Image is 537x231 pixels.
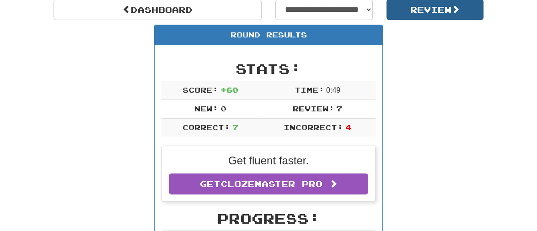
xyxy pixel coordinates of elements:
[336,104,342,113] span: 7
[194,104,218,113] span: New:
[161,211,376,226] h2: Progress:
[161,61,376,76] h2: Stats:
[183,123,230,131] span: Correct:
[284,123,343,131] span: Incorrect:
[326,86,340,94] span: 0 : 49
[169,153,368,168] p: Get fluent faster.
[295,85,324,94] span: Time:
[345,123,351,131] span: 4
[183,85,218,94] span: Score:
[220,85,238,94] span: + 60
[169,173,368,194] a: GetClozemaster Pro
[220,179,322,189] span: Clozemaster Pro
[155,25,382,45] div: Round Results
[293,104,334,113] span: Review:
[220,104,226,113] span: 0
[232,123,238,131] span: 7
